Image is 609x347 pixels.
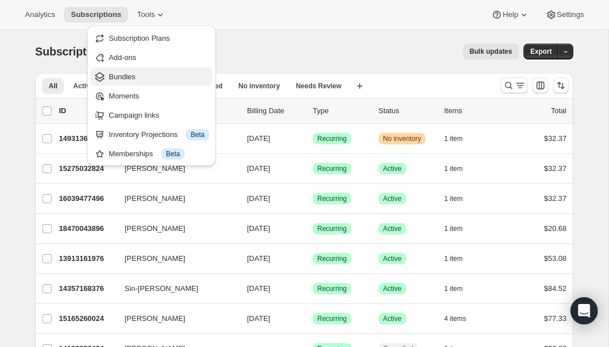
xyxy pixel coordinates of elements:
p: ID [59,105,116,117]
span: Settings [557,10,584,19]
span: Bundles [109,72,135,81]
span: Analytics [25,10,55,19]
button: 1 item [444,221,475,237]
button: Sort the results [553,78,569,93]
button: Bulk updates [463,44,519,59]
span: Campaign links [109,111,159,119]
div: 14357168376Sin-[PERSON_NAME][DATE]SuccessRecurringSuccessActive1 item$84.52 [59,281,567,297]
span: [DATE] [247,314,270,323]
span: 1 item [444,194,463,203]
span: Subscription Plans [109,34,170,42]
button: Tools [130,7,173,23]
p: Total [551,105,567,117]
span: 1 item [444,134,463,143]
button: Moments [91,87,212,105]
button: Inventory Projections [91,125,212,143]
span: [PERSON_NAME] [125,193,185,204]
div: Items [444,105,501,117]
span: 1 item [444,284,463,293]
span: Bulk updates [470,47,512,56]
button: Campaign links [91,106,212,124]
button: [PERSON_NAME] [118,220,231,238]
button: 4 items [444,311,479,327]
span: [DATE] [247,164,270,173]
div: 15275032824[PERSON_NAME][DATE]SuccessRecurringSuccessActive1 item$32.37 [59,161,567,177]
span: Active [383,284,402,293]
span: Active [73,82,93,91]
span: Recurring [317,164,347,173]
span: $53.08 [544,254,567,263]
span: 1 item [444,254,463,263]
span: [DATE] [247,224,270,233]
span: Moments [109,92,139,100]
button: [PERSON_NAME] [118,310,231,328]
p: Billing Date [247,105,304,117]
div: 15165260024[PERSON_NAME][DATE]SuccessRecurringSuccessActive4 items$77.33 [59,311,567,327]
span: $84.52 [544,284,567,293]
button: [PERSON_NAME] [118,190,231,208]
button: 1 item [444,281,475,297]
span: Active [383,164,402,173]
span: Export [530,47,552,56]
button: Settings [539,7,591,23]
button: Sin-[PERSON_NAME] [118,280,231,298]
p: 15165260024 [59,313,116,324]
span: Sin-[PERSON_NAME] [125,283,198,294]
span: $32.37 [544,194,567,203]
button: Bundles [91,67,212,85]
span: [DATE] [247,284,270,293]
span: Beta [190,130,205,139]
span: $20.68 [544,224,567,233]
button: Export [523,44,559,59]
p: 15275032824 [59,163,116,174]
button: 1 item [444,131,475,147]
div: Open Intercom Messenger [570,297,598,324]
p: 14931362040 [59,133,116,144]
span: [DATE] [247,134,270,143]
span: Tools [137,10,155,19]
p: 13913161976 [59,253,116,264]
button: Analytics [18,7,62,23]
p: 14357168376 [59,283,116,294]
span: Recurring [317,134,347,143]
button: 1 item [444,251,475,267]
span: 1 item [444,164,463,173]
button: Help [484,7,536,23]
div: 18470043896[PERSON_NAME][DATE]SuccessRecurringSuccessActive1 item$20.68 [59,221,567,237]
span: No inventory [383,134,421,143]
span: [PERSON_NAME] [125,253,185,264]
span: [PERSON_NAME] [125,313,185,324]
div: IDCustomerBilling DateTypeStatusItemsTotal [59,105,567,117]
p: 16039477496 [59,193,116,204]
button: Search and filter results [501,78,528,93]
span: Needs Review [296,82,342,91]
span: $32.37 [544,134,567,143]
span: Subscriptions [71,10,121,19]
span: Recurring [317,284,347,293]
span: Subscriptions [35,45,109,58]
span: Add-ons [109,53,136,62]
button: Subscriptions [64,7,128,23]
span: [DATE] [247,194,270,203]
p: Status [378,105,435,117]
button: [PERSON_NAME] [118,250,231,268]
span: [DATE] [247,254,270,263]
div: 14931362040[PERSON_NAME][DATE]SuccessRecurringWarningNo inventory1 item$32.37 [59,131,567,147]
button: Memberships [91,144,212,162]
button: Subscription Plans [91,29,212,47]
div: 13913161976[PERSON_NAME][DATE]SuccessRecurringSuccessActive1 item$53.08 [59,251,567,267]
span: Beta [166,149,180,158]
span: Active [383,314,402,323]
button: 1 item [444,161,475,177]
div: 16039477496[PERSON_NAME][DATE]SuccessRecurringSuccessActive1 item$32.37 [59,191,567,207]
span: No inventory [239,82,280,91]
span: 1 item [444,224,463,233]
button: Add-ons [91,48,212,66]
span: Recurring [317,254,347,263]
div: Memberships [109,148,209,160]
button: Create new view [351,78,369,94]
span: $77.33 [544,314,567,323]
span: $32.37 [544,164,567,173]
span: Recurring [317,314,347,323]
div: Type [313,105,369,117]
